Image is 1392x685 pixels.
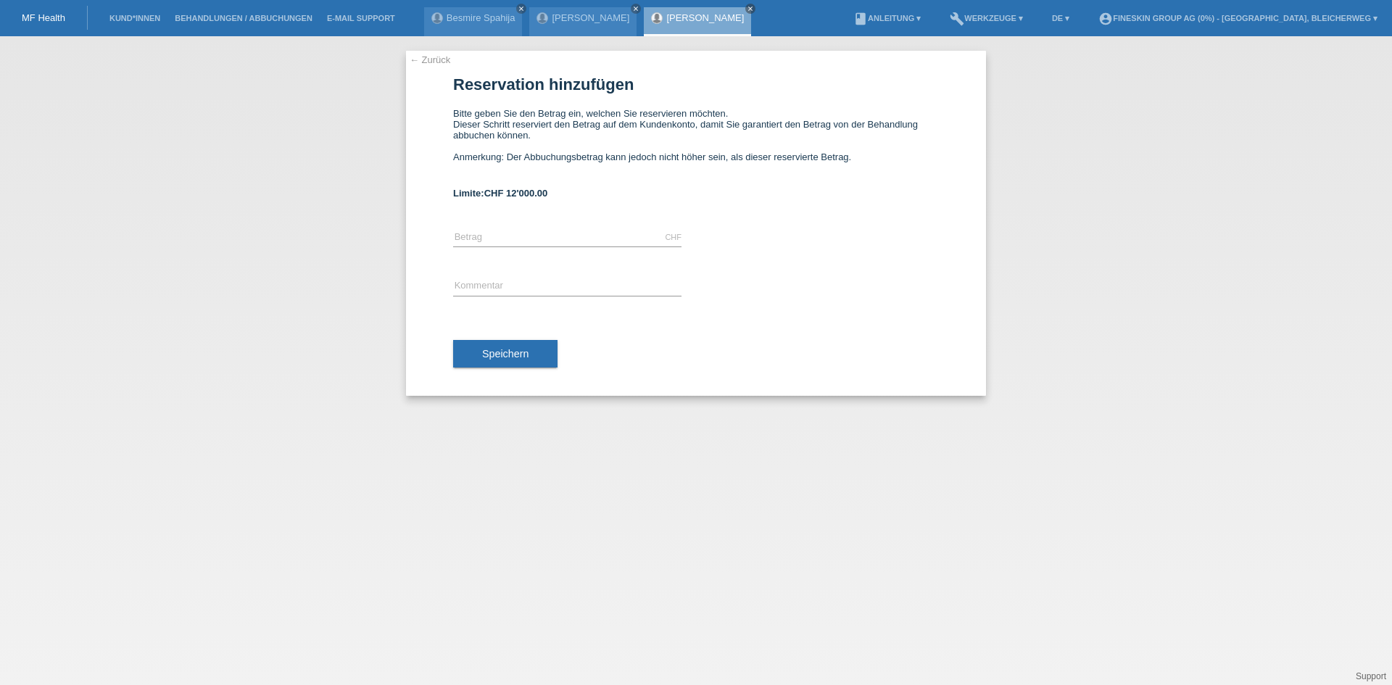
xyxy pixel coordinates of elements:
a: Behandlungen / Abbuchungen [167,14,320,22]
a: account_circleFineSkin Group AG (0%) - [GEOGRAPHIC_DATA], Bleicherweg ▾ [1091,14,1385,22]
a: ← Zurück [410,54,450,65]
i: account_circle [1098,12,1113,26]
a: MF Health [22,12,65,23]
i: close [518,5,525,12]
i: build [950,12,964,26]
a: E-Mail Support [320,14,402,22]
a: buildWerkzeuge ▾ [942,14,1030,22]
span: Speichern [482,348,529,360]
a: Kund*innen [102,14,167,22]
span: CHF 12'000.00 [484,188,548,199]
a: DE ▾ [1045,14,1077,22]
h1: Reservation hinzufügen [453,75,939,94]
div: CHF [665,233,681,241]
a: [PERSON_NAME] [552,12,629,23]
div: Bitte geben Sie den Betrag ein, welchen Sie reservieren möchten. Dieser Schritt reserviert den Be... [453,108,939,173]
a: bookAnleitung ▾ [846,14,928,22]
a: [PERSON_NAME] [666,12,744,23]
a: close [516,4,526,14]
b: Limite: [453,188,547,199]
i: close [747,5,754,12]
i: close [632,5,639,12]
a: Besmire Spahija [447,12,515,23]
i: book [853,12,868,26]
a: close [631,4,641,14]
a: Support [1356,671,1386,681]
button: Speichern [453,340,558,368]
a: close [745,4,755,14]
